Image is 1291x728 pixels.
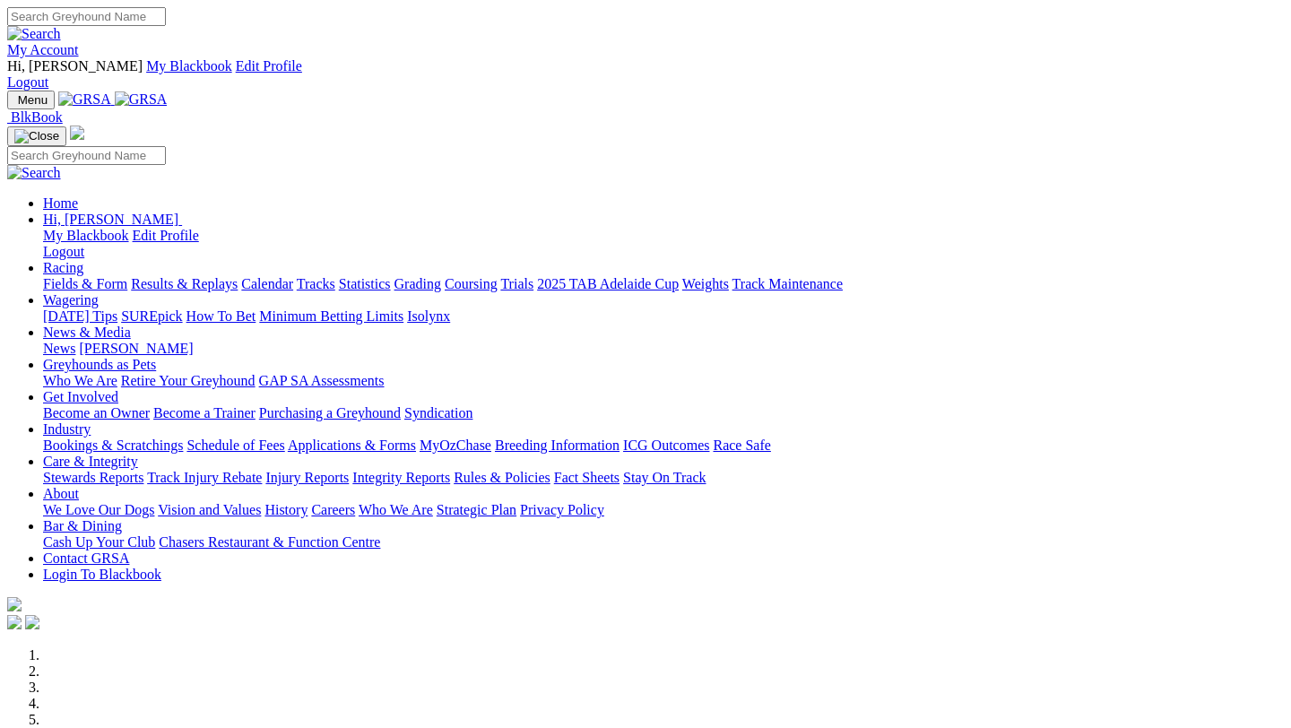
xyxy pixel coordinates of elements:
a: Track Injury Rebate [147,470,262,485]
a: Chasers Restaurant & Function Centre [159,534,380,550]
a: 2025 TAB Adelaide Cup [537,276,679,291]
div: Care & Integrity [43,470,1284,486]
img: logo-grsa-white.png [70,126,84,140]
a: Breeding Information [495,438,620,453]
button: Toggle navigation [7,91,55,109]
a: About [43,486,79,501]
a: Applications & Forms [288,438,416,453]
input: Search [7,7,166,26]
a: Statistics [339,276,391,291]
img: Search [7,26,61,42]
a: Tracks [297,276,335,291]
a: Care & Integrity [43,454,138,469]
a: Contact GRSA [43,550,129,566]
a: Edit Profile [236,58,302,74]
a: My Blackbook [146,58,232,74]
a: Results & Replays [131,276,238,291]
a: Stewards Reports [43,470,143,485]
a: Get Involved [43,389,118,404]
a: Calendar [241,276,293,291]
input: Search [7,146,166,165]
a: ICG Outcomes [623,438,709,453]
span: Menu [18,93,48,107]
img: GRSA [58,91,111,108]
a: News [43,341,75,356]
a: Isolynx [407,308,450,324]
a: Rules & Policies [454,470,550,485]
a: Injury Reports [265,470,349,485]
div: News & Media [43,341,1284,357]
a: Racing [43,260,83,275]
img: logo-grsa-white.png [7,597,22,611]
a: Become a Trainer [153,405,256,420]
div: Hi, [PERSON_NAME] [43,228,1284,260]
img: twitter.svg [25,615,39,629]
a: Coursing [445,276,498,291]
div: Wagering [43,308,1284,325]
a: Hi, [PERSON_NAME] [43,212,182,227]
button: Toggle navigation [7,126,66,146]
div: Get Involved [43,405,1284,421]
img: Close [14,129,59,143]
a: Race Safe [713,438,770,453]
a: Fact Sheets [554,470,620,485]
a: Purchasing a Greyhound [259,405,401,420]
a: Retire Your Greyhound [121,373,256,388]
a: Cash Up Your Club [43,534,155,550]
a: Login To Blackbook [43,567,161,582]
div: My Account [7,58,1284,91]
a: Who We Are [43,373,117,388]
img: facebook.svg [7,615,22,629]
a: News & Media [43,325,131,340]
a: My Blackbook [43,228,129,243]
a: Privacy Policy [520,502,604,517]
a: My Account [7,42,79,57]
a: Careers [311,502,355,517]
a: Who We Are [359,502,433,517]
a: Minimum Betting Limits [259,308,403,324]
a: Strategic Plan [437,502,516,517]
a: Syndication [404,405,472,420]
a: BlkBook [7,109,63,125]
a: History [264,502,308,517]
a: Edit Profile [133,228,199,243]
a: Bookings & Scratchings [43,438,183,453]
a: Vision and Values [158,502,261,517]
div: Racing [43,276,1284,292]
a: Fields & Form [43,276,127,291]
span: BlkBook [11,109,63,125]
a: Logout [7,74,48,90]
span: Hi, [PERSON_NAME] [43,212,178,227]
a: MyOzChase [420,438,491,453]
div: Greyhounds as Pets [43,373,1284,389]
a: Greyhounds as Pets [43,357,156,372]
a: Trials [500,276,533,291]
img: GRSA [115,91,168,108]
a: Weights [682,276,729,291]
div: About [43,502,1284,518]
a: Integrity Reports [352,470,450,485]
span: Hi, [PERSON_NAME] [7,58,143,74]
a: SUREpick [121,308,182,324]
img: Search [7,165,61,181]
a: Bar & Dining [43,518,122,533]
a: [DATE] Tips [43,308,117,324]
a: Track Maintenance [732,276,843,291]
a: Logout [43,244,84,259]
a: [PERSON_NAME] [79,341,193,356]
a: GAP SA Assessments [259,373,385,388]
a: Become an Owner [43,405,150,420]
a: How To Bet [186,308,256,324]
a: Schedule of Fees [186,438,284,453]
a: Wagering [43,292,99,308]
div: Industry [43,438,1284,454]
a: Industry [43,421,91,437]
a: Stay On Track [623,470,706,485]
a: Grading [394,276,441,291]
a: Home [43,195,78,211]
div: Bar & Dining [43,534,1284,550]
a: We Love Our Dogs [43,502,154,517]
